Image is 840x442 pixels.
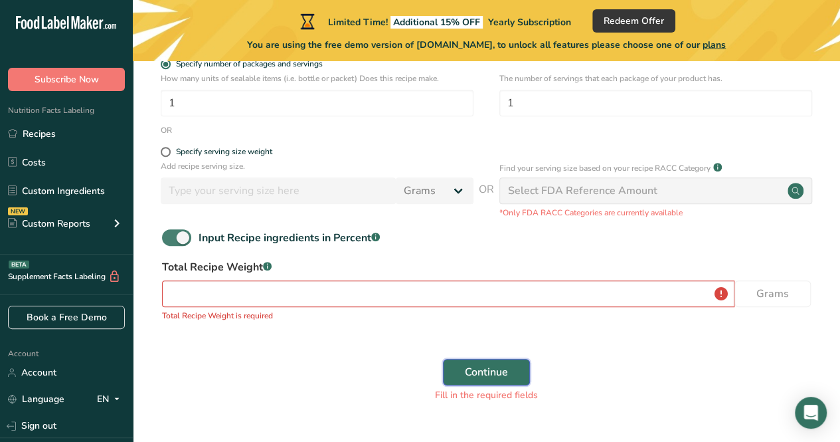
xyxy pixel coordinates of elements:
[703,39,726,51] span: plans
[297,13,571,29] div: Limited Time!
[162,259,811,275] label: Total Recipe Weight
[176,147,272,157] div: Specify serving size weight
[161,124,172,136] div: OR
[199,230,380,246] div: Input Recipe ingredients in Percent
[465,364,508,380] span: Continue
[443,359,530,386] button: Continue
[508,183,657,199] div: Select FDA Reference Amount
[171,59,323,69] span: Specify number of packages and servings
[161,72,473,84] p: How many units of sealable items (i.e. bottle or packet) Does this recipe make.
[162,388,811,402] div: Fill in the required fields
[499,72,812,84] p: The number of servings that each package of your product has.
[795,397,827,429] div: Open Intercom Messenger
[8,306,125,329] a: Book a Free Demo
[592,9,675,33] button: Redeem Offer
[9,261,29,269] div: BETA
[734,280,811,307] button: Grams
[499,207,812,219] p: *Only FDA RACC Categories are currently available
[8,387,64,411] a: Language
[756,286,789,302] span: Grams
[479,181,494,219] span: OR
[8,68,125,91] button: Subscribe Now
[499,162,711,174] p: Find your serving size based on your recipe RACC Category
[161,160,473,172] p: Add recipe serving size.
[390,16,483,29] span: Additional 15% OFF
[35,72,99,86] span: Subscribe Now
[488,16,571,29] span: Yearly Subscription
[247,38,726,52] span: You are using the free demo version of [DOMAIN_NAME], to unlock all features please choose one of...
[97,391,125,407] div: EN
[8,217,90,231] div: Custom Reports
[161,177,396,204] input: Type your serving size here
[162,310,811,322] p: Total Recipe Weight is required
[8,207,28,215] div: NEW
[604,14,664,28] span: Redeem Offer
